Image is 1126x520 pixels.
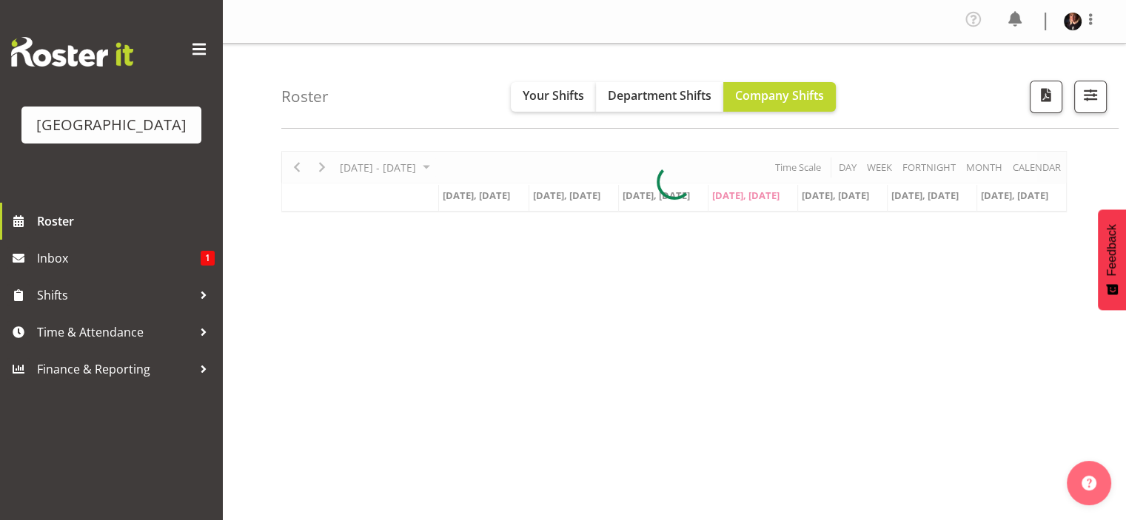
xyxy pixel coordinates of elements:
span: Time & Attendance [37,321,192,343]
div: [GEOGRAPHIC_DATA] [36,114,187,136]
span: Roster [37,210,215,232]
span: Feedback [1105,224,1119,276]
img: michelle-englehardt77a61dd232cbae36c93d4705c8cf7ee3.png [1064,13,1082,30]
span: Shifts [37,284,192,306]
span: Finance & Reporting [37,358,192,380]
img: Rosterit website logo [11,37,133,67]
h4: Roster [281,88,329,105]
button: Filter Shifts [1074,81,1107,113]
button: Feedback - Show survey [1098,209,1126,310]
span: Your Shifts [523,87,584,104]
span: Inbox [37,247,201,269]
img: help-xxl-2.png [1082,476,1096,490]
button: Your Shifts [511,82,596,112]
button: Company Shifts [723,82,836,112]
button: Download a PDF of the roster according to the set date range. [1030,81,1062,113]
span: Company Shifts [735,87,824,104]
span: 1 [201,251,215,266]
span: Department Shifts [608,87,711,104]
button: Department Shifts [596,82,723,112]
